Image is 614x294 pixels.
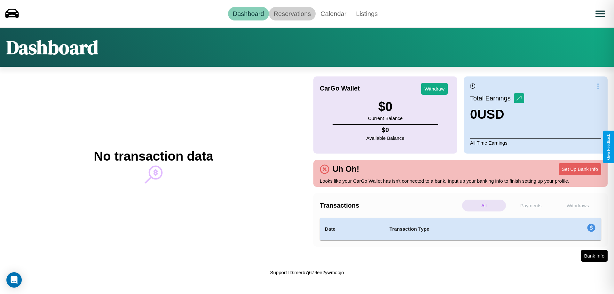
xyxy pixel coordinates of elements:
h4: Date [325,225,379,233]
p: Withdraws [556,200,600,211]
a: Reservations [269,7,316,20]
h1: Dashboard [6,34,98,60]
p: All Time Earnings [470,138,601,147]
button: Withdraw [421,83,448,95]
p: Support ID: merb7j679ee2ywmoojo [270,268,344,277]
button: Open menu [591,5,609,23]
button: Bank Info [581,250,608,262]
p: Looks like your CarGo Wallet has isn't connected to a bank. Input up your banking info to finish ... [320,177,601,185]
p: Total Earnings [470,92,514,104]
h4: Uh Oh! [329,164,362,174]
a: Calendar [316,7,351,20]
p: Payments [509,200,553,211]
a: Dashboard [228,7,269,20]
div: Give Feedback [606,134,611,160]
p: Available Balance [366,134,405,142]
h2: No transaction data [94,149,213,163]
h4: Transactions [320,202,460,209]
h4: $ 0 [366,126,405,134]
table: simple table [320,218,601,240]
div: Open Intercom Messenger [6,272,22,288]
h3: $ 0 [368,99,403,114]
h4: Transaction Type [390,225,535,233]
h4: CarGo Wallet [320,85,360,92]
a: Listings [351,7,382,20]
p: All [462,200,506,211]
button: Set Up Bank Info [559,163,601,175]
h3: 0 USD [470,107,524,122]
p: Current Balance [368,114,403,123]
